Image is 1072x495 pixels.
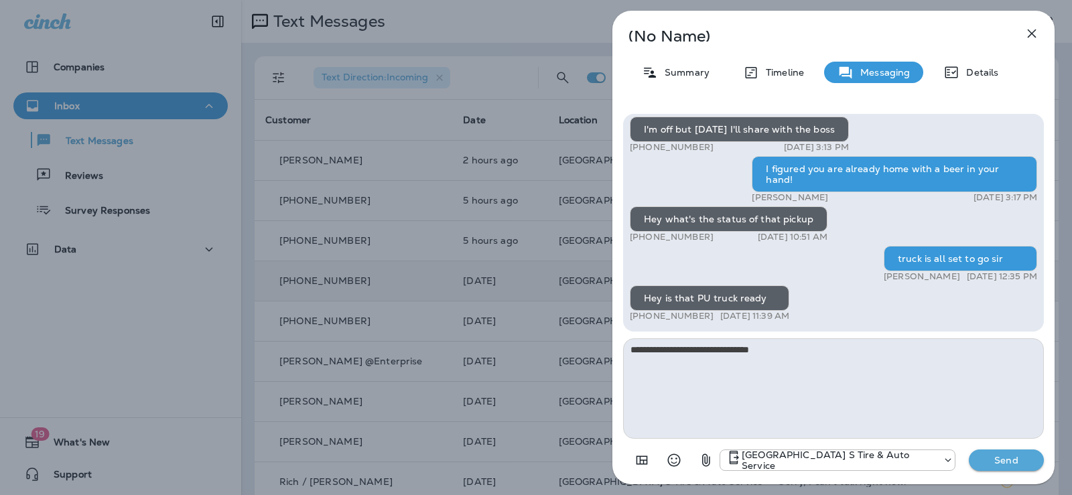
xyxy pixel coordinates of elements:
div: I figured you are already home with a beer in your hand! [752,156,1037,192]
p: [PHONE_NUMBER] [630,232,714,242]
p: [DATE] 3:17 PM [974,192,1037,203]
button: Send [969,449,1044,471]
button: Add in a premade template [628,447,655,474]
p: Details [959,67,998,78]
p: [PHONE_NUMBER] [630,311,714,322]
p: [PHONE_NUMBER] [630,142,714,153]
p: [DATE] 3:13 PM [784,142,849,153]
div: +1 (301) 975-0024 [720,449,955,471]
p: Summary [658,67,710,78]
div: I'm off but [DATE] I'll share with the boss [630,117,849,142]
p: [DATE] 12:35 PM [967,271,1037,282]
div: Hey what's the status of that pickup [630,206,827,232]
p: Timeline [759,67,804,78]
p: (No Name) [628,31,994,42]
p: [DATE] 11:39 AM [720,311,789,322]
button: Select an emoji [661,447,687,474]
p: Send [978,454,1034,466]
p: [GEOGRAPHIC_DATA] S Tire & Auto Service [742,449,936,471]
p: [DATE] 10:51 AM [758,232,827,242]
div: truck is all set to go sir [884,246,1037,271]
p: [PERSON_NAME] [752,192,828,203]
div: Hey is that PU truck ready [630,285,789,311]
p: Messaging [854,67,910,78]
p: [PERSON_NAME] [884,271,960,282]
